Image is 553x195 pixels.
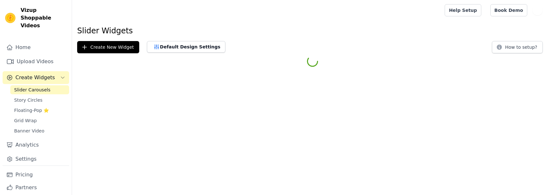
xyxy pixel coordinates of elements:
h1: Slider Widgets [77,26,548,36]
a: Book Demo [490,4,527,16]
span: Banner Video [14,128,44,134]
button: How to setup? [492,41,543,53]
a: Home [3,41,69,54]
a: Story Circles [10,96,69,105]
span: Story Circles [14,97,42,103]
button: Default Design Settings [147,41,225,53]
a: Settings [3,153,69,165]
span: Vizup Shoppable Videos [21,6,67,30]
img: Vizup [5,13,15,23]
span: Grid Wrap [14,117,37,124]
a: Analytics [3,139,69,151]
span: Slider Carousels [14,87,50,93]
a: Partners [3,181,69,194]
a: Help Setup [445,4,481,16]
span: Create Widgets [15,74,55,81]
a: How to setup? [492,46,543,52]
span: Floating-Pop ⭐ [14,107,49,114]
a: Slider Carousels [10,85,69,94]
a: Pricing [3,168,69,181]
a: Banner Video [10,126,69,135]
a: Grid Wrap [10,116,69,125]
a: Upload Videos [3,55,69,68]
button: Create New Widget [77,41,139,53]
button: Create Widgets [3,71,69,84]
a: Floating-Pop ⭐ [10,106,69,115]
